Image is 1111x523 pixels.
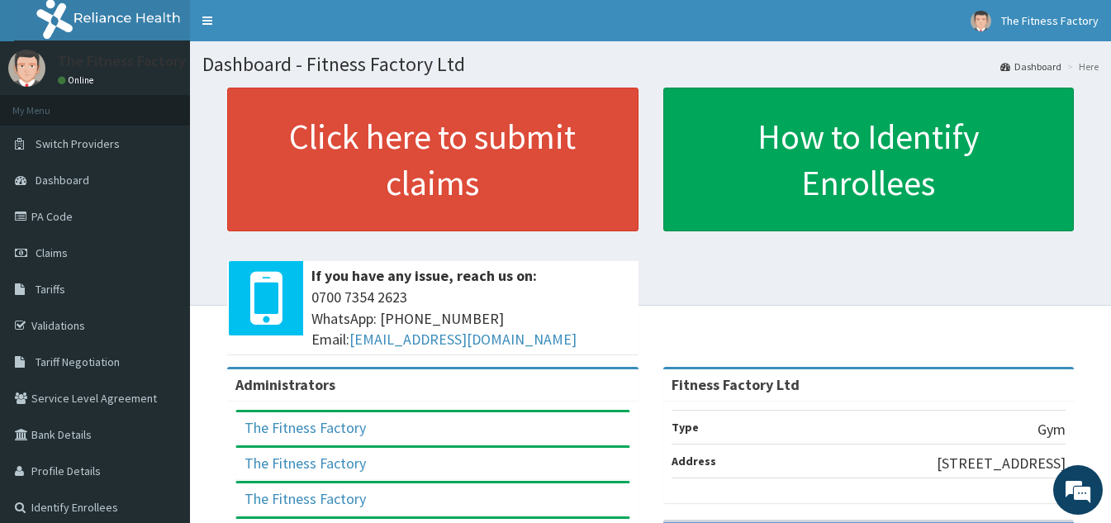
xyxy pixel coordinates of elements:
[311,266,537,285] b: If you have any issue, reach us on:
[36,282,65,297] span: Tariffs
[672,454,716,468] b: Address
[245,454,366,473] a: The Fitness Factory
[672,420,699,435] b: Type
[663,88,1075,231] a: How to Identify Enrollees
[349,330,577,349] a: [EMAIL_ADDRESS][DOMAIN_NAME]
[1063,59,1099,74] li: Here
[8,50,45,87] img: User Image
[36,136,120,151] span: Switch Providers
[245,489,366,508] a: The Fitness Factory
[36,354,120,369] span: Tariff Negotiation
[227,88,639,231] a: Click here to submit claims
[937,453,1066,474] p: [STREET_ADDRESS]
[36,245,68,260] span: Claims
[1001,13,1099,28] span: The Fitness Factory
[58,74,97,86] a: Online
[971,11,991,31] img: User Image
[1000,59,1061,74] a: Dashboard
[311,287,630,350] span: 0700 7354 2623 WhatsApp: [PHONE_NUMBER] Email:
[1037,419,1066,440] p: Gym
[58,54,186,69] p: The Fitness Factory
[202,54,1099,75] h1: Dashboard - Fitness Factory Ltd
[36,173,89,188] span: Dashboard
[672,375,800,394] strong: Fitness Factory Ltd
[245,418,366,437] a: The Fitness Factory
[235,375,335,394] b: Administrators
